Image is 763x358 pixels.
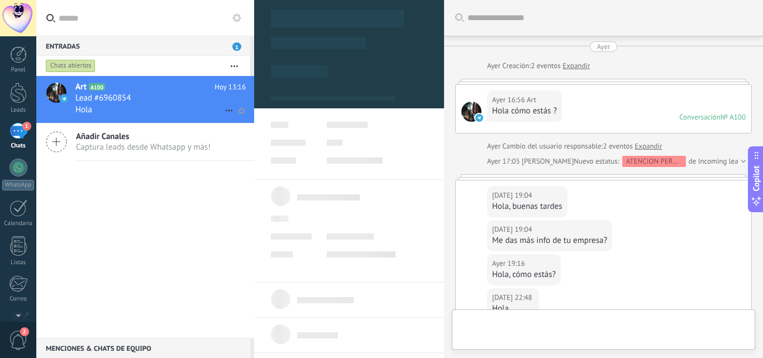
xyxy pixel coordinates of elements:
div: Hola, cómo estás? [492,269,556,280]
span: A100 [89,83,105,90]
div: Calendario [2,220,35,227]
div: Ayer 19:16 [492,258,527,269]
img: icon [60,95,68,103]
span: Hola [75,104,92,115]
span: Captura leads desde Whatsapp y más! [76,142,211,152]
img: telegram-sm.svg [475,114,483,122]
div: Me das más info de tu empresa? [492,235,607,246]
span: Añadir Canales [76,131,211,142]
span: 2 eventos [531,60,560,71]
span: 1 [22,122,31,131]
a: Expandir [635,141,662,152]
div: № A100 [721,112,746,122]
div: ATENCION PERSONALIZADA [622,156,686,167]
a: avatariconArtA100Hoy 13:16Lead #6960854Hola [36,76,254,123]
div: Entradas [36,36,250,56]
div: Creación: [487,60,590,71]
div: Ayer [487,60,502,71]
div: [DATE] 22:48 [492,292,534,303]
a: Expandir [562,60,590,71]
div: Hola [492,303,534,314]
div: Leads [2,107,35,114]
span: 2 eventos [603,141,632,152]
div: Ayer [487,141,502,152]
span: Art [527,94,536,106]
div: Hola cómo estás ? [492,106,557,117]
span: 1 [232,42,241,51]
div: Correo [2,295,35,303]
div: Ayer [597,41,610,52]
span: Copilot [751,165,762,191]
div: Listas [2,259,35,266]
div: Hola, buenas tardes [492,201,562,212]
div: de Incoming leads [574,156,745,167]
div: Cambio del usuario responsable: [487,141,662,152]
div: Conversación [679,112,721,122]
div: WhatsApp [2,180,34,190]
div: Chats [2,142,35,150]
span: Hoy 13:16 [214,82,246,93]
div: [DATE] 19:04 [492,190,534,201]
div: Panel [2,66,35,74]
div: Ayer 17:05 [487,156,522,167]
span: Arturo Delgadillo [522,156,574,166]
span: 2 [20,327,29,336]
button: Más [222,56,246,76]
div: Chats abiertos [46,59,96,73]
span: Lead #6960854 [75,93,131,104]
span: Nuevo estatus: [574,156,619,167]
div: Menciones & Chats de equipo [36,338,250,358]
span: Art [75,82,87,93]
div: [DATE] 19:04 [492,224,534,235]
span: Art [461,102,481,122]
div: Ayer 16:56 [492,94,527,106]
